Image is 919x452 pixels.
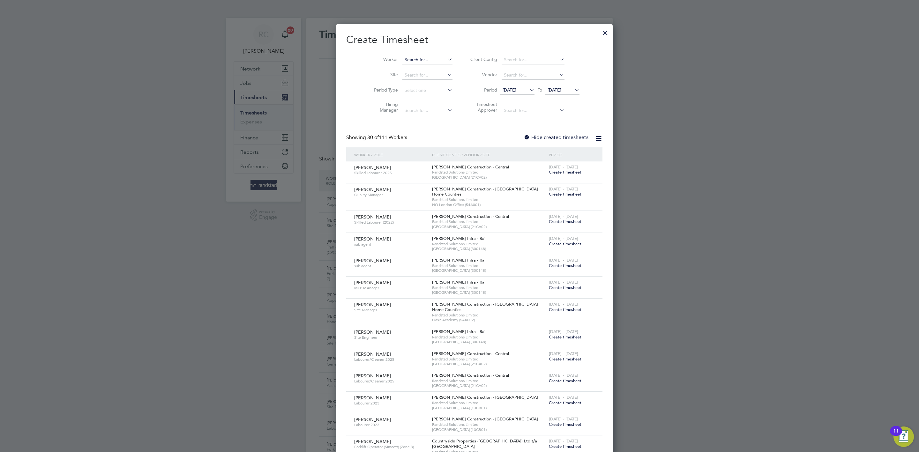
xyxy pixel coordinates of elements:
[354,308,427,313] span: Site Manager
[432,170,546,175] span: Randstad Solutions Limited
[354,220,427,225] span: Skilled Labourer (2022)
[549,285,581,290] span: Create timesheet
[432,202,546,207] span: HO London Office (54A001)
[353,147,430,162] div: Worker / Role
[468,101,497,113] label: Timesheet Approver
[468,56,497,62] label: Client Config
[346,134,408,141] div: Showing
[369,101,398,113] label: Hiring Manager
[549,373,578,378] span: [DATE] - [DATE]
[354,165,391,170] span: [PERSON_NAME]
[549,236,578,241] span: [DATE] - [DATE]
[367,134,407,141] span: 111 Workers
[549,307,581,312] span: Create timesheet
[432,301,538,312] span: [PERSON_NAME] Construction - [GEOGRAPHIC_DATA] Home Counties
[369,87,398,93] label: Period Type
[432,383,546,388] span: [GEOGRAPHIC_DATA] (21CA02)
[524,134,588,141] label: Hide created timesheets
[549,416,578,422] span: [DATE] - [DATE]
[432,339,546,345] span: [GEOGRAPHIC_DATA] (300148)
[548,87,561,93] span: [DATE]
[354,357,427,362] span: Labourer/Cleaner 2025
[354,187,391,192] span: [PERSON_NAME]
[432,268,546,273] span: [GEOGRAPHIC_DATA] (300148)
[354,263,427,269] span: sub agent
[549,263,581,268] span: Create timesheet
[502,56,564,64] input: Search for...
[549,395,578,400] span: [DATE] - [DATE]
[502,106,564,115] input: Search for...
[549,329,578,334] span: [DATE] - [DATE]
[432,313,546,318] span: Randstad Solutions Limited
[893,431,899,439] div: 11
[432,317,546,322] span: Oasis Academy (54X002)
[549,438,578,444] span: [DATE] - [DATE]
[549,191,581,197] span: Create timesheet
[354,422,427,427] span: Labourer 2023
[354,280,391,285] span: [PERSON_NAME]
[354,335,427,340] span: Site Engineer
[432,378,546,383] span: Randstad Solutions Limited
[432,400,546,405] span: Randstad Solutions Limited
[369,56,398,62] label: Worker
[402,106,452,115] input: Search for...
[432,351,509,356] span: [PERSON_NAME] Construction - Central
[402,86,452,95] input: Select one
[354,373,391,379] span: [PERSON_NAME]
[432,422,546,427] span: Randstad Solutions Limited
[354,214,391,220] span: [PERSON_NAME]
[354,170,427,175] span: Skilled Labourer 2025
[432,246,546,251] span: [GEOGRAPHIC_DATA] (300148)
[549,351,578,356] span: [DATE] - [DATE]
[354,285,427,291] span: MEP MAnager
[549,257,578,263] span: [DATE] - [DATE]
[549,164,578,170] span: [DATE] - [DATE]
[432,263,546,268] span: Randstad Solutions Limited
[432,395,538,400] span: [PERSON_NAME] Construction - [GEOGRAPHIC_DATA]
[346,33,602,47] h2: Create Timesheet
[432,236,486,241] span: [PERSON_NAME] Infra - Rail
[432,224,546,229] span: [GEOGRAPHIC_DATA] (21CA02)
[468,72,497,78] label: Vendor
[432,438,537,449] span: Countryside Properties ([GEOGRAPHIC_DATA]) Ltd t/a [GEOGRAPHIC_DATA]
[430,147,547,162] div: Client Config / Vendor / Site
[432,214,509,219] span: [PERSON_NAME] Construction - Central
[354,395,391,401] span: [PERSON_NAME]
[367,134,379,141] span: 30 of
[432,335,546,340] span: Randstad Solutions Limited
[354,379,427,384] span: Labourer/Cleaner 2025
[502,71,564,80] input: Search for...
[549,334,581,340] span: Create timesheet
[432,241,546,247] span: Randstad Solutions Limited
[432,164,509,170] span: [PERSON_NAME] Construction - Central
[354,439,391,444] span: [PERSON_NAME]
[432,361,546,367] span: [GEOGRAPHIC_DATA] (21CA02)
[432,197,546,202] span: Randstad Solutions Limited
[369,72,398,78] label: Site
[354,242,427,247] span: sub agent
[354,444,427,449] span: Forklift Operator (Simcott) (Zone 3)
[503,87,516,93] span: [DATE]
[432,405,546,411] span: [GEOGRAPHIC_DATA] (13CB01)
[354,351,391,357] span: [PERSON_NAME]
[547,147,596,162] div: Period
[354,236,391,242] span: [PERSON_NAME]
[549,186,578,192] span: [DATE] - [DATE]
[549,219,581,224] span: Create timesheet
[432,290,546,295] span: [GEOGRAPHIC_DATA] (300148)
[549,279,578,285] span: [DATE] - [DATE]
[354,417,391,422] span: [PERSON_NAME]
[432,175,546,180] span: [GEOGRAPHIC_DATA] (21CA02)
[354,302,391,308] span: [PERSON_NAME]
[432,285,546,290] span: Randstad Solutions Limited
[432,357,546,362] span: Randstad Solutions Limited
[402,71,452,80] input: Search for...
[549,356,581,362] span: Create timesheet
[549,422,581,427] span: Create timesheet
[468,87,497,93] label: Period
[432,329,486,334] span: [PERSON_NAME] Infra - Rail
[549,400,581,405] span: Create timesheet
[549,378,581,383] span: Create timesheet
[549,301,578,307] span: [DATE] - [DATE]
[432,279,486,285] span: [PERSON_NAME] Infra - Rail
